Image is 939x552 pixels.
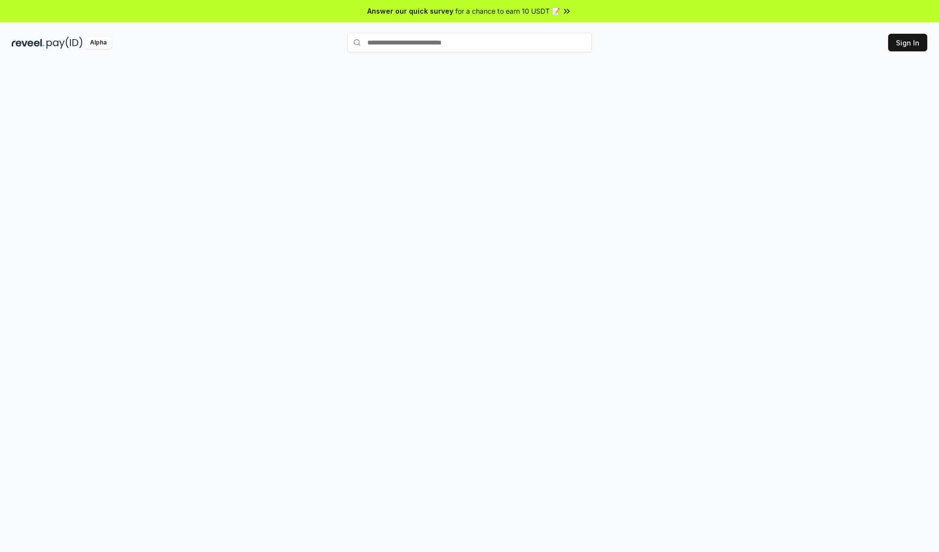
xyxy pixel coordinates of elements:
button: Sign In [888,34,927,51]
img: reveel_dark [12,37,45,49]
span: Answer our quick survey [367,6,453,16]
img: pay_id [46,37,83,49]
span: for a chance to earn 10 USDT 📝 [455,6,560,16]
div: Alpha [85,37,112,49]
